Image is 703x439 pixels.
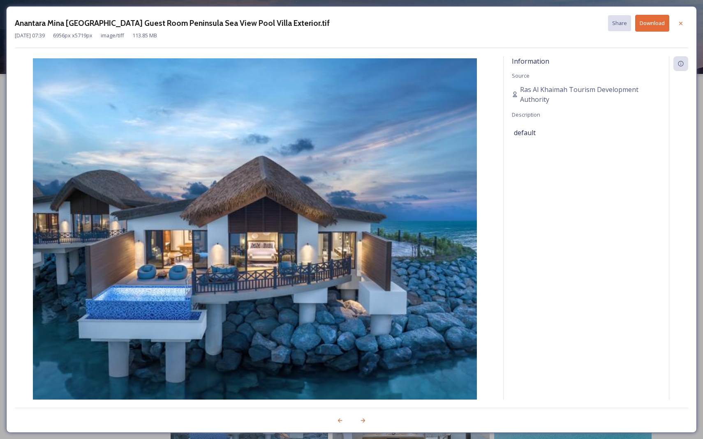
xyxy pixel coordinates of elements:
h3: Anantara Mina [GEOGRAPHIC_DATA] Guest Room Peninsula Sea View Pool Villa Exterior.tif [15,17,330,29]
span: image/tiff [101,32,124,39]
span: default [514,128,536,138]
span: Information [512,57,549,66]
button: Download [635,15,669,32]
span: Source [512,72,530,79]
img: 482065a2-e471-49b9-81ca-a1e7c8f4a230.jpg [15,58,495,423]
span: Ras Al Khaimah Tourism Development Authority [520,85,661,104]
span: 113.85 MB [132,32,157,39]
button: Share [608,15,631,31]
span: [DATE] 07:39 [15,32,45,39]
span: Description [512,111,540,118]
span: 6956 px x 5719 px [53,32,92,39]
